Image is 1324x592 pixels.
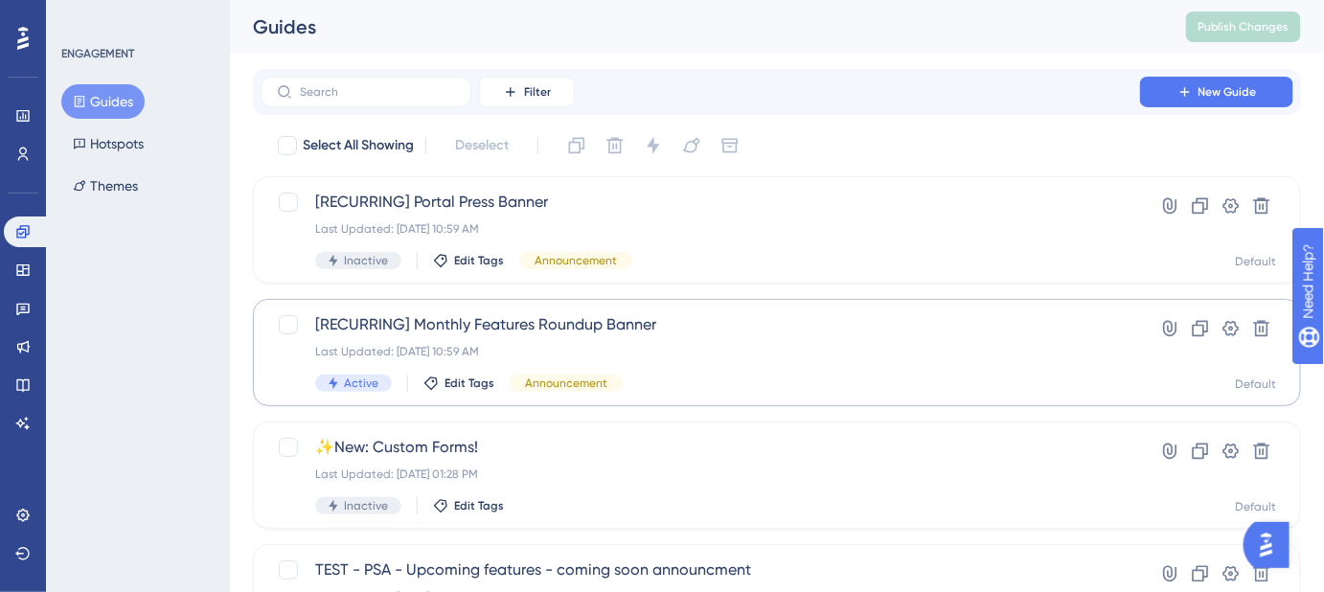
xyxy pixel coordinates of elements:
span: [RECURRING] Portal Press Banner [315,191,1085,214]
span: ✨New: Custom Forms! [315,436,1085,459]
span: New Guide [1198,84,1257,100]
span: Edit Tags [454,498,504,513]
div: Guides [253,13,1138,40]
div: Default [1236,499,1277,514]
button: Themes [61,169,149,203]
span: [RECURRING] Monthly Features Roundup Banner [315,313,1085,336]
span: Inactive [344,498,388,513]
div: Last Updated: [DATE] 01:28 PM [315,467,1085,482]
span: Announcement [525,376,607,391]
div: Last Updated: [DATE] 10:59 AM [315,344,1085,359]
span: Filter [524,84,551,100]
span: TEST - PSA - Upcoming features - coming soon announcment [315,558,1085,581]
input: Search [300,85,455,99]
button: Edit Tags [433,498,504,513]
button: Deselect [438,128,526,163]
div: Last Updated: [DATE] 10:59 AM [315,221,1085,237]
div: Default [1236,376,1277,392]
span: Edit Tags [454,253,504,268]
button: Edit Tags [423,376,494,391]
button: Hotspots [61,126,155,161]
span: Edit Tags [445,376,494,391]
iframe: UserGuiding AI Assistant Launcher [1244,516,1301,574]
span: Publish Changes [1198,19,1290,34]
button: Filter [479,77,575,107]
div: Default [1236,254,1277,269]
span: Inactive [344,253,388,268]
span: Deselect [455,134,509,157]
span: Active [344,376,378,391]
span: Need Help? [45,5,120,28]
button: Guides [61,84,145,119]
button: Edit Tags [433,253,504,268]
span: Select All Showing [303,134,414,157]
div: ENGAGEMENT [61,46,134,61]
span: Announcement [535,253,617,268]
button: New Guide [1140,77,1293,107]
button: Publish Changes [1186,11,1301,42]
